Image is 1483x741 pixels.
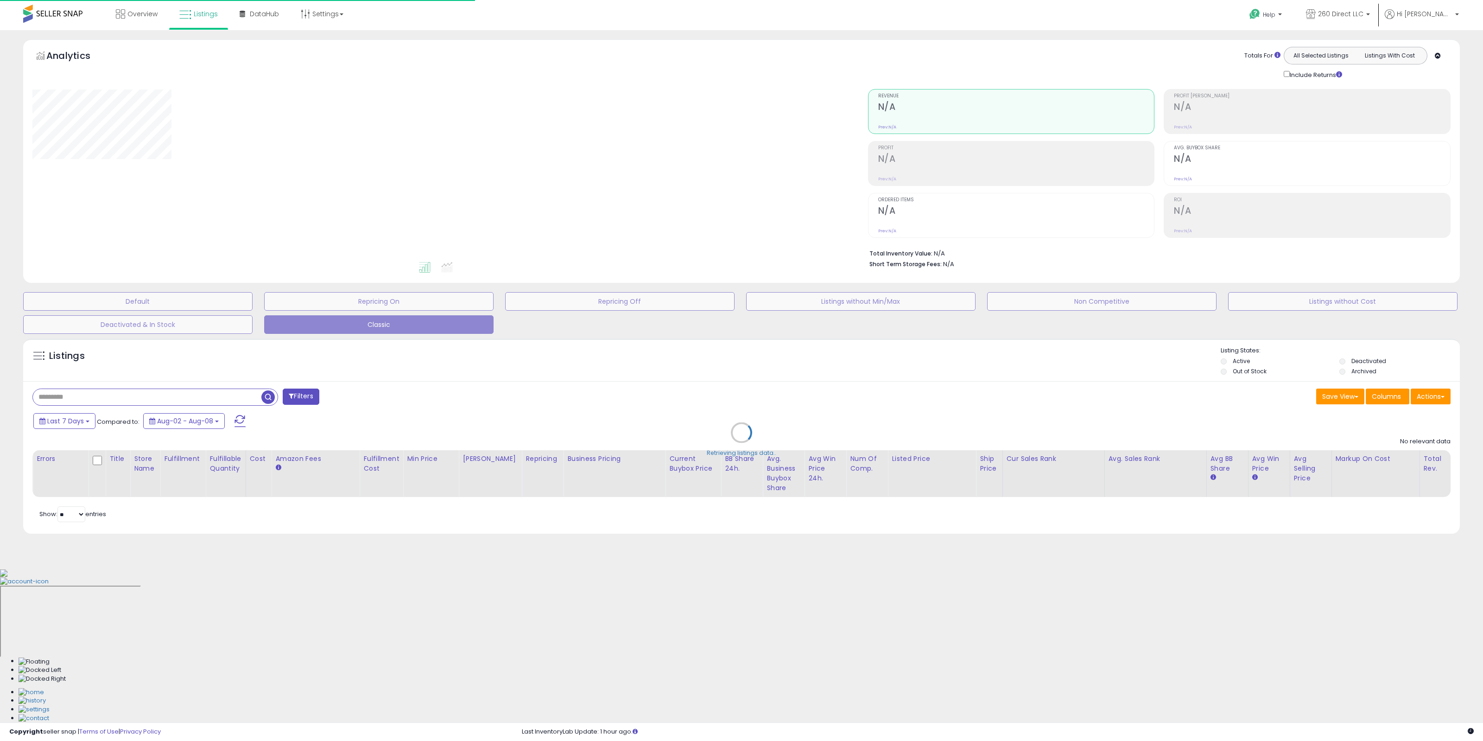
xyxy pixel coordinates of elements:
span: ROI [1174,198,1450,203]
h5: Analytics [46,49,108,64]
small: Prev: N/A [1174,176,1192,182]
button: Non Competitive [987,292,1217,311]
h2: N/A [878,153,1154,166]
h2: N/A [1174,205,1450,218]
div: Include Returns [1277,69,1353,80]
button: Listings With Cost [1355,50,1424,62]
img: Contact [19,714,49,723]
li: N/A [869,247,1444,258]
small: Prev: N/A [878,176,896,182]
img: History [19,696,46,705]
img: Docked Left [19,666,61,675]
small: Prev: N/A [878,124,896,130]
span: 260 Direct LLC [1318,9,1363,19]
h2: N/A [878,205,1154,218]
a: Help [1242,1,1291,30]
small: Prev: N/A [878,228,896,234]
span: Help [1263,11,1275,19]
button: Repricing On [264,292,494,311]
span: Overview [127,9,158,19]
button: All Selected Listings [1287,50,1356,62]
span: Hi [PERSON_NAME] [1397,9,1452,19]
img: Home [19,688,44,697]
b: Short Term Storage Fees: [869,260,942,268]
small: Prev: N/A [1174,228,1192,234]
h2: N/A [1174,153,1450,166]
div: Retrieving listings data.. [707,449,776,457]
button: Deactivated & In Stock [23,315,253,334]
button: Listings without Cost [1228,292,1458,311]
img: Docked Right [19,675,66,684]
b: Total Inventory Value: [869,249,932,257]
div: Totals For [1244,51,1280,60]
span: DataHub [250,9,279,19]
i: Get Help [1249,8,1261,20]
a: Hi [PERSON_NAME] [1385,9,1459,30]
h2: N/A [1174,102,1450,114]
span: Ordered Items [878,198,1154,203]
span: Revenue [878,94,1154,99]
button: Classic [264,315,494,334]
img: Floating [19,658,50,666]
span: Avg. Buybox Share [1174,146,1450,151]
span: Profit [878,146,1154,151]
span: Listings [194,9,218,19]
span: N/A [943,260,954,268]
small: Prev: N/A [1174,124,1192,130]
button: Listings without Min/Max [746,292,976,311]
h2: N/A [878,102,1154,114]
button: Default [23,292,253,311]
button: Repricing Off [505,292,735,311]
img: Settings [19,705,50,714]
span: Profit [PERSON_NAME] [1174,94,1450,99]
